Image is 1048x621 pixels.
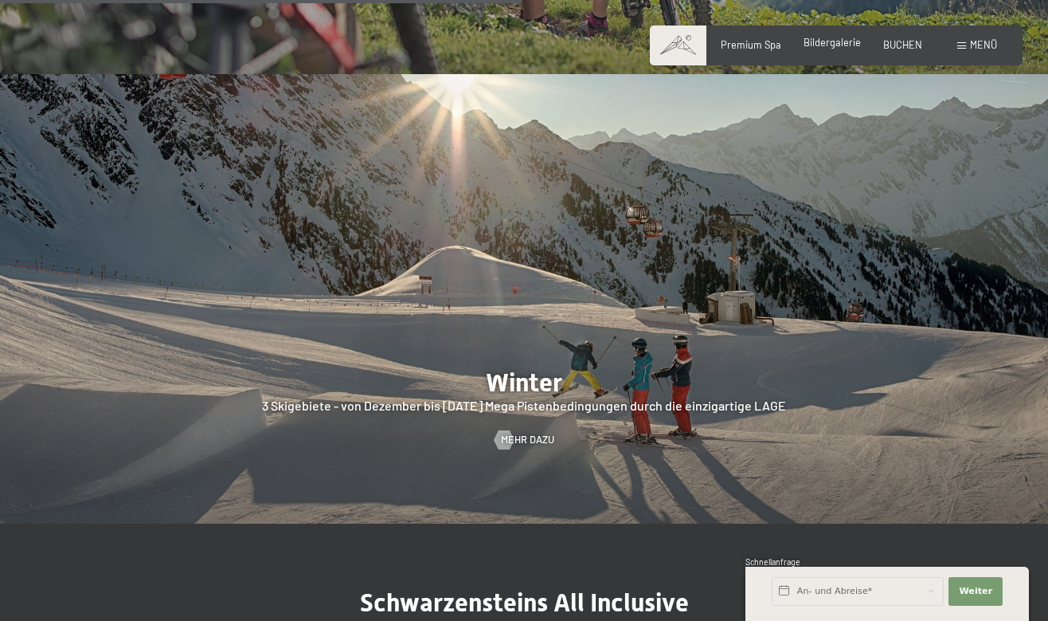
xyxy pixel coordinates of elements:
a: Mehr dazu [495,433,554,447]
span: Schnellanfrage [745,557,800,567]
a: Bildergalerie [804,36,861,49]
span: Weiter [959,585,992,598]
span: Schwarzensteins All Inclusive [360,588,689,618]
a: Premium Spa [721,38,781,51]
span: Menü [970,38,997,51]
a: BUCHEN [883,38,922,51]
button: Weiter [948,577,1003,606]
span: Mehr dazu [501,433,554,447]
